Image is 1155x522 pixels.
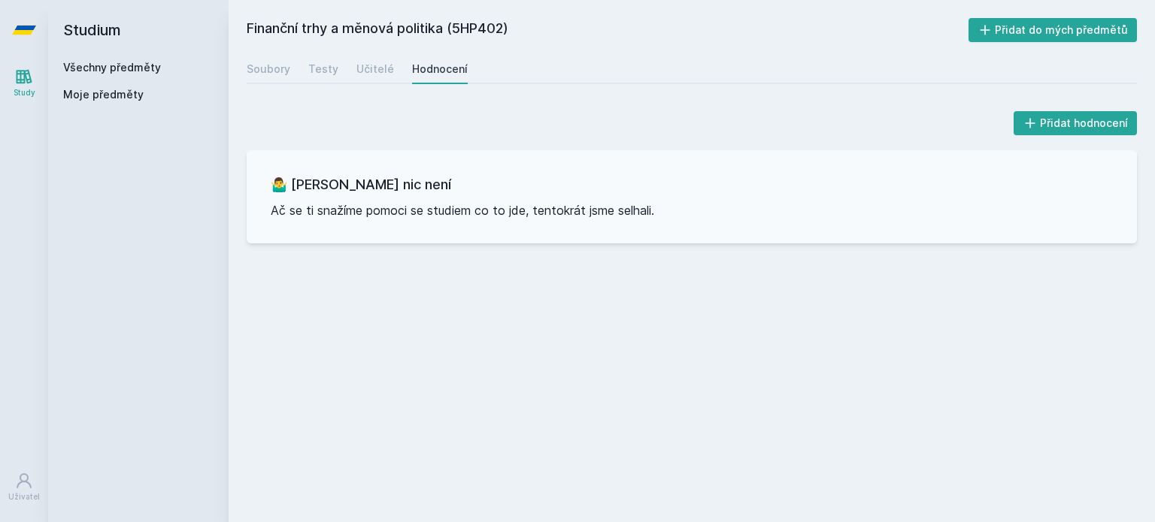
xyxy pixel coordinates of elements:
div: Učitelé [356,62,394,77]
a: Study [3,60,45,106]
div: Hodnocení [412,62,468,77]
a: Učitelé [356,54,394,84]
span: Moje předměty [63,87,144,102]
h3: 🤷‍♂️ [PERSON_NAME] nic není [271,174,1113,195]
button: Přidat hodnocení [1014,111,1138,135]
p: Ač se ti snažíme pomoci se studiem co to jde, tentokrát jsme selhali. [271,201,1113,219]
a: Všechny předměty [63,61,161,74]
div: Testy [308,62,338,77]
a: Hodnocení [412,54,468,84]
div: Soubory [247,62,290,77]
div: Uživatel [8,491,40,502]
a: Uživatel [3,464,45,510]
div: Study [14,87,35,98]
a: Soubory [247,54,290,84]
h2: Finanční trhy a měnová politika (5HP402) [247,18,969,42]
button: Přidat do mých předmětů [969,18,1138,42]
a: Testy [308,54,338,84]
